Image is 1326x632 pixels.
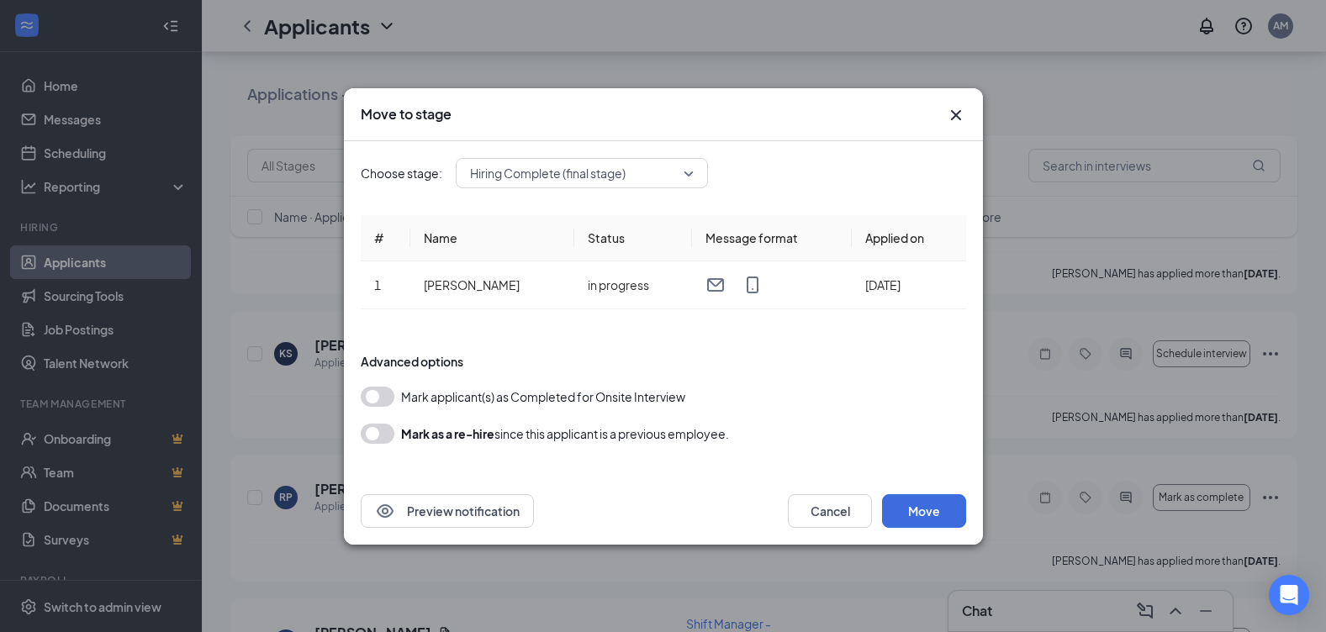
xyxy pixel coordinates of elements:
[361,353,966,370] div: Advanced options
[409,215,573,261] th: Name
[946,105,966,125] button: Close
[851,215,965,261] th: Applied on
[851,261,965,309] td: [DATE]
[946,105,966,125] svg: Cross
[470,161,626,186] span: Hiring Complete (final stage)
[573,215,691,261] th: Status
[375,501,395,521] svg: Eye
[788,494,872,528] button: Cancel
[374,277,381,292] span: 1
[361,164,442,182] span: Choose stage:
[361,105,452,124] h3: Move to stage
[705,275,726,295] svg: Email
[401,426,494,441] b: Mark as a re-hire
[1269,575,1309,615] div: Open Intercom Messenger
[573,261,691,309] td: in progress
[361,494,534,528] button: EyePreview notification
[742,275,763,295] svg: MobileSms
[361,215,410,261] th: #
[692,215,852,261] th: Message format
[882,494,966,528] button: Move
[401,424,729,444] div: since this applicant is a previous employee.
[401,387,685,407] span: Mark applicant(s) as Completed for Onsite Interview
[409,261,573,309] td: [PERSON_NAME]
